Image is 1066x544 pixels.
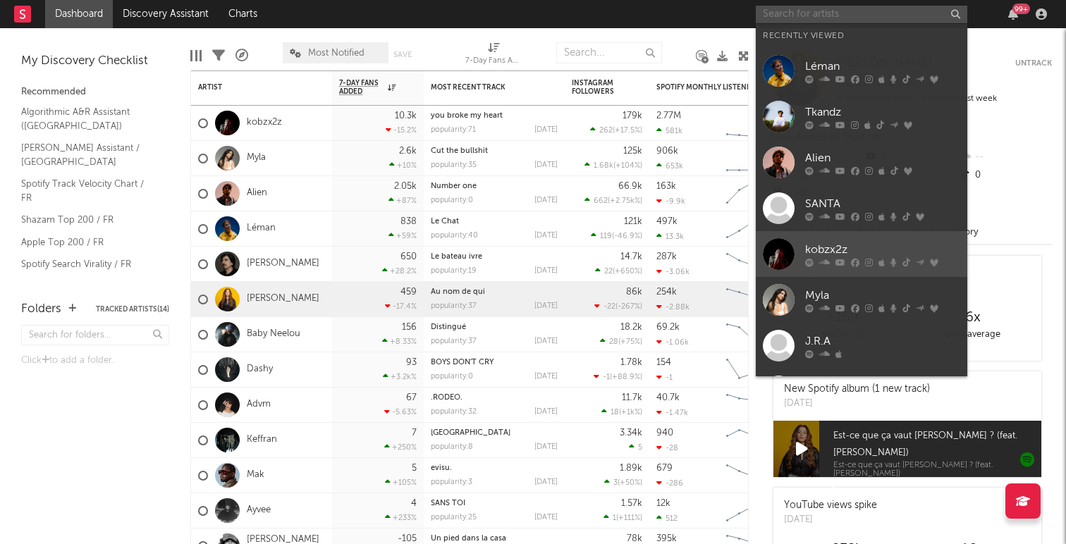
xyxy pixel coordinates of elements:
svg: Chart title [720,106,783,141]
span: 18 [611,409,619,416]
div: 93 [406,358,417,367]
span: 3 [613,479,618,487]
div: My Discovery Checklist [21,53,169,70]
div: -15.2 % [386,125,417,135]
div: Distingué [431,323,558,331]
a: kobzx2z [247,117,282,129]
svg: Chart title [720,282,783,317]
div: Au nom de qui [431,288,558,296]
a: Léman [247,223,276,235]
span: +17.5 % [615,127,640,135]
div: 2.6k [399,147,417,156]
span: -267 % [618,303,640,311]
div: 679 [656,464,673,473]
input: Search for artists [756,6,967,23]
span: 1.68k [594,162,613,170]
span: -1 [603,373,610,381]
div: Recommended [21,84,169,101]
div: popularity: 35 [431,161,477,169]
div: 69.2k [656,323,680,332]
div: -17.4 % [385,302,417,311]
div: Click to add a folder. [21,352,169,369]
div: 125k [623,147,642,156]
div: daily average [907,326,1038,343]
button: Save [393,51,412,58]
svg: Chart title [720,141,783,176]
div: Folders [21,301,61,318]
div: Spotify Monthly Listeners [656,83,762,92]
div: 1.57k [621,499,642,508]
div: [DATE] [534,197,558,204]
a: Algorithmic A&R Assistant ([GEOGRAPHIC_DATA]) [21,104,155,133]
span: Est-ce que ça vaut [PERSON_NAME] ? (feat. [PERSON_NAME]) [833,428,1041,462]
svg: Chart title [720,247,783,282]
svg: Chart title [720,388,783,423]
div: popularity: 32 [431,408,477,416]
div: ( ) [594,302,642,311]
a: Le bateau ivre [431,253,482,261]
div: ( ) [584,161,642,170]
div: 254k [656,288,677,297]
svg: Chart title [720,352,783,388]
div: 18.2k [620,323,642,332]
div: 4 [411,499,417,508]
a: Keffran [247,434,277,446]
button: 99+ [1008,8,1018,20]
a: .RODÉO. [431,394,462,402]
div: -28 [656,443,678,452]
div: ( ) [591,231,642,240]
div: 838 [400,217,417,226]
span: -46.9 % [614,233,640,240]
div: 459 [400,288,417,297]
div: 7 [412,428,417,438]
div: -1.47k [656,408,688,417]
div: [DATE] [534,126,558,134]
div: 86k [626,288,642,297]
a: kobzx2z [756,231,967,277]
a: Ayvee [247,505,271,517]
div: 13.3k [656,232,684,241]
div: 66.9k [618,182,642,191]
a: [PERSON_NAME] [756,369,967,414]
div: +3.2k % [383,372,417,381]
span: 22 [604,268,613,276]
div: YouTube views spike [784,498,877,513]
div: 156 [402,323,417,332]
a: Au nom de qui [431,288,485,296]
span: +75 % [620,338,640,346]
div: Artist [198,83,304,92]
a: you broke my heart [431,112,503,120]
div: popularity: 37 [431,302,477,310]
a: Distingué [431,323,466,331]
div: +10 % [389,161,417,170]
div: 2.05k [394,182,417,191]
a: Un pied dans la casa [431,535,506,543]
span: +1k % [621,409,640,416]
svg: Chart title [720,423,783,458]
div: 512 [656,514,678,523]
div: PALERMO [431,429,558,437]
div: 395k [656,534,677,543]
div: SANS TOI [431,500,558,507]
div: you broke my heart [431,112,558,120]
div: 40.7k [656,393,680,402]
div: -5.63 % [384,407,417,416]
div: 78k [627,534,642,543]
div: 12k [656,499,670,508]
div: 581k [656,126,682,135]
div: Instagram Followers [572,79,621,96]
div: 14.7k [620,252,642,261]
svg: Chart title [720,176,783,211]
div: Filters [212,35,225,76]
div: ( ) [604,478,642,487]
div: 940 [656,428,673,438]
input: Search... [556,42,662,63]
a: Tkandz [756,94,967,140]
div: 287k [656,252,677,261]
div: popularity: 25 [431,514,477,521]
div: 99 + [1012,4,1030,14]
span: +88.9 % [612,373,640,381]
div: +250 % [384,443,417,452]
span: 662 [594,197,608,205]
div: +28.2 % [382,266,417,276]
